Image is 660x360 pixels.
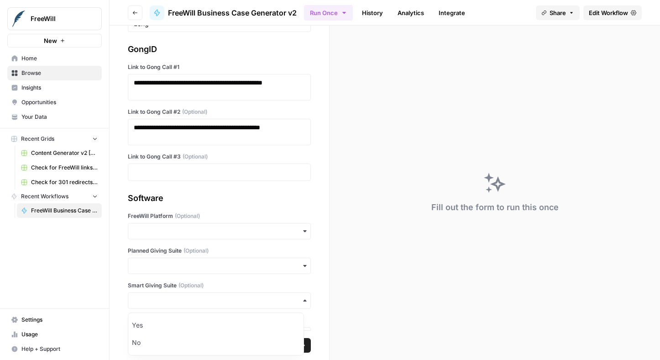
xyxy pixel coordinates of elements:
[128,63,311,71] label: Link to Gong Call #1
[175,212,200,220] span: (Optional)
[7,7,102,30] button: Workspace: FreeWill
[128,153,311,161] label: Link to Gong Call #3
[183,247,209,255] span: (Optional)
[7,80,102,95] a: Insights
[168,7,297,18] span: FreeWill Business Case Generator v2
[128,334,304,351] div: No
[392,5,430,20] a: Analytics
[17,175,102,190] a: Check for 301 redirects on page Grid
[21,54,98,63] span: Home
[31,14,86,23] span: FreeWill
[21,113,98,121] span: Your Data
[31,178,98,186] span: Check for 301 redirects on page Grid
[7,190,102,203] button: Recent Workflows
[178,281,204,290] span: (Optional)
[433,5,471,20] a: Integrate
[183,153,208,161] span: (Optional)
[304,5,353,21] button: Run Once
[10,11,27,27] img: FreeWill Logo
[7,34,102,48] button: New
[7,312,102,327] a: Settings
[128,247,311,255] label: Planned Giving Suite
[150,5,297,20] a: FreeWill Business Case Generator v2
[21,345,98,353] span: Help + Support
[31,164,98,172] span: Check for FreeWill links on partner's external website
[7,342,102,356] button: Help + Support
[7,132,102,146] button: Recent Grids
[128,212,311,220] label: FreeWill Platform
[21,135,54,143] span: Recent Grids
[21,98,98,106] span: Opportunities
[21,192,68,201] span: Recent Workflows
[21,330,98,339] span: Usage
[17,160,102,175] a: Check for FreeWill links on partner's external website
[7,327,102,342] a: Usage
[21,84,98,92] span: Insights
[7,66,102,80] a: Browse
[589,8,628,17] span: Edit Workflow
[17,146,102,160] a: Content Generator v2 [DRAFT] Test
[182,108,207,116] span: (Optional)
[356,5,388,20] a: History
[536,5,580,20] button: Share
[583,5,642,20] a: Edit Workflow
[128,108,311,116] label: Link to Gong Call #2
[31,149,98,157] span: Content Generator v2 [DRAFT] Test
[7,95,102,110] a: Opportunities
[31,206,98,215] span: FreeWill Business Case Generator v2
[128,192,311,205] div: Software
[7,51,102,66] a: Home
[431,201,559,214] div: Fill out the form to run this once
[21,69,98,77] span: Browse
[550,8,566,17] span: Share
[128,43,311,56] div: GongID
[21,316,98,324] span: Settings
[17,203,102,218] a: FreeWill Business Case Generator v2
[128,281,311,290] label: Smart Giving Suite
[128,317,304,334] div: Yes
[44,36,57,45] span: New
[7,110,102,124] a: Your Data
